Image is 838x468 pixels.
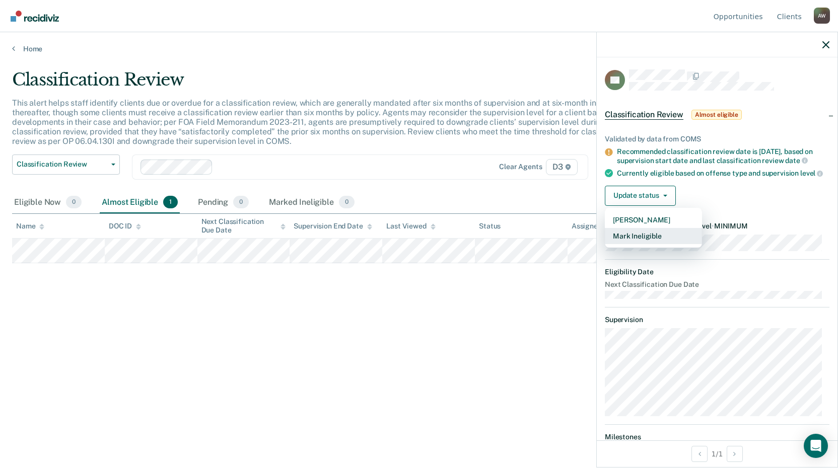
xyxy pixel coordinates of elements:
[233,196,249,209] span: 0
[605,212,702,228] button: [PERSON_NAME]
[712,222,714,230] span: •
[546,159,578,175] span: D3
[386,222,435,230] div: Last Viewed
[499,163,542,171] div: Clear agents
[479,222,501,230] div: Status
[267,192,357,214] div: Marked Ineligible
[605,222,829,230] dt: Recommended Supervision Level MINIMUM
[597,440,837,467] div: 1 / 1
[294,222,372,230] div: Supervision End Date
[16,222,44,230] div: Name
[605,268,829,276] dt: Eligibility Date
[605,228,702,244] button: Mark Ineligible
[691,446,708,462] button: Previous Opportunity
[605,208,702,248] div: Dropdown Menu
[605,186,676,206] button: Update status
[800,169,823,177] span: level
[691,110,742,120] span: Almost eligible
[100,192,180,214] div: Almost Eligible
[196,192,251,214] div: Pending
[12,192,84,214] div: Eligible Now
[572,222,619,230] div: Assigned to
[12,98,630,146] p: This alert helps staff identify clients due or overdue for a classification review, which are gen...
[814,8,830,24] button: Profile dropdown button
[201,217,286,235] div: Next Classification Due Date
[597,99,837,131] div: Classification ReviewAlmost eligible
[339,196,355,209] span: 0
[605,316,829,324] dt: Supervision
[605,135,829,143] div: Validated by data from COMS
[605,280,829,289] dt: Next Classification Due Date
[605,110,683,120] span: Classification Review
[17,160,107,169] span: Classification Review
[617,147,829,165] div: Recommended classification review date is [DATE], based on supervision start date and last classi...
[163,196,178,209] span: 1
[109,222,141,230] div: DOC ID
[605,433,829,441] dt: Milestones
[12,44,826,53] a: Home
[727,446,743,462] button: Next Opportunity
[66,196,82,209] span: 0
[814,8,830,24] div: A W
[804,434,828,458] div: Open Intercom Messenger
[12,69,641,98] div: Classification Review
[617,169,829,178] div: Currently eligible based on offense type and supervision
[11,11,59,22] img: Recidiviz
